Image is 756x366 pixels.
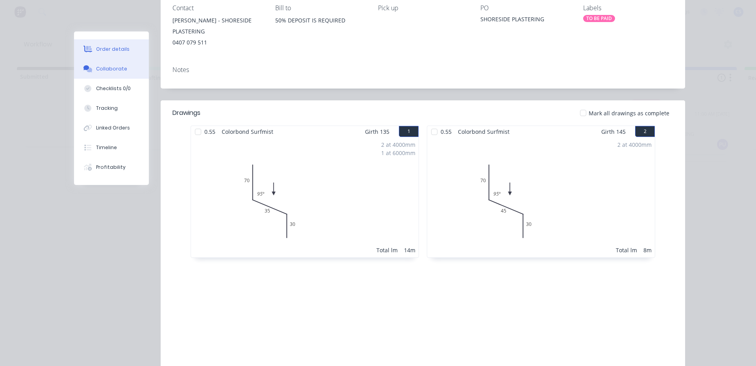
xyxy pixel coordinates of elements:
[381,140,415,149] div: 2 at 4000mm
[172,4,263,12] div: Contact
[378,4,468,12] div: Pick up
[96,124,130,131] div: Linked Orders
[96,65,127,72] div: Collaborate
[96,46,130,53] div: Order details
[74,79,149,98] button: Checklists 0/0
[583,15,615,22] div: TO BE PAID
[480,4,571,12] div: PO
[74,39,149,59] button: Order details
[96,85,131,92] div: Checklists 0/0
[601,126,626,137] span: Girth 145
[381,149,415,157] div: 1 at 6000mm
[404,246,415,254] div: 14m
[191,137,419,257] div: 070353095º2 at 4000mm1 at 6000mmTotal lm14m
[96,144,117,151] div: Timeline
[583,4,673,12] div: Labels
[74,118,149,138] button: Linked Orders
[201,126,219,137] span: 0.55
[172,108,200,118] div: Drawings
[74,157,149,177] button: Profitability
[219,126,276,137] span: Colorbond Surfmist
[365,126,389,137] span: Girth 135
[172,15,263,37] div: [PERSON_NAME] - SHORESIDE PLASTERING
[172,37,263,48] div: 0407 079 511
[96,105,118,112] div: Tracking
[376,246,398,254] div: Total lm
[275,15,365,26] div: 50% DEPOSIT IS REQUIRED
[427,137,655,257] div: 070453095º2 at 4000mmTotal lm8m
[275,15,365,40] div: 50% DEPOSIT IS REQUIRED
[172,15,263,48] div: [PERSON_NAME] - SHORESIDE PLASTERING0407 079 511
[74,59,149,79] button: Collaborate
[74,98,149,118] button: Tracking
[399,126,419,137] button: 1
[172,66,673,74] div: Notes
[275,4,365,12] div: Bill to
[74,138,149,157] button: Timeline
[617,140,652,149] div: 2 at 4000mm
[480,15,571,26] div: SHORESIDE PLASTERING
[616,246,637,254] div: Total lm
[589,109,669,117] span: Mark all drawings as complete
[455,126,513,137] span: Colorbond Surfmist
[643,246,652,254] div: 8m
[437,126,455,137] span: 0.55
[96,164,126,171] div: Profitability
[635,126,655,137] button: 2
